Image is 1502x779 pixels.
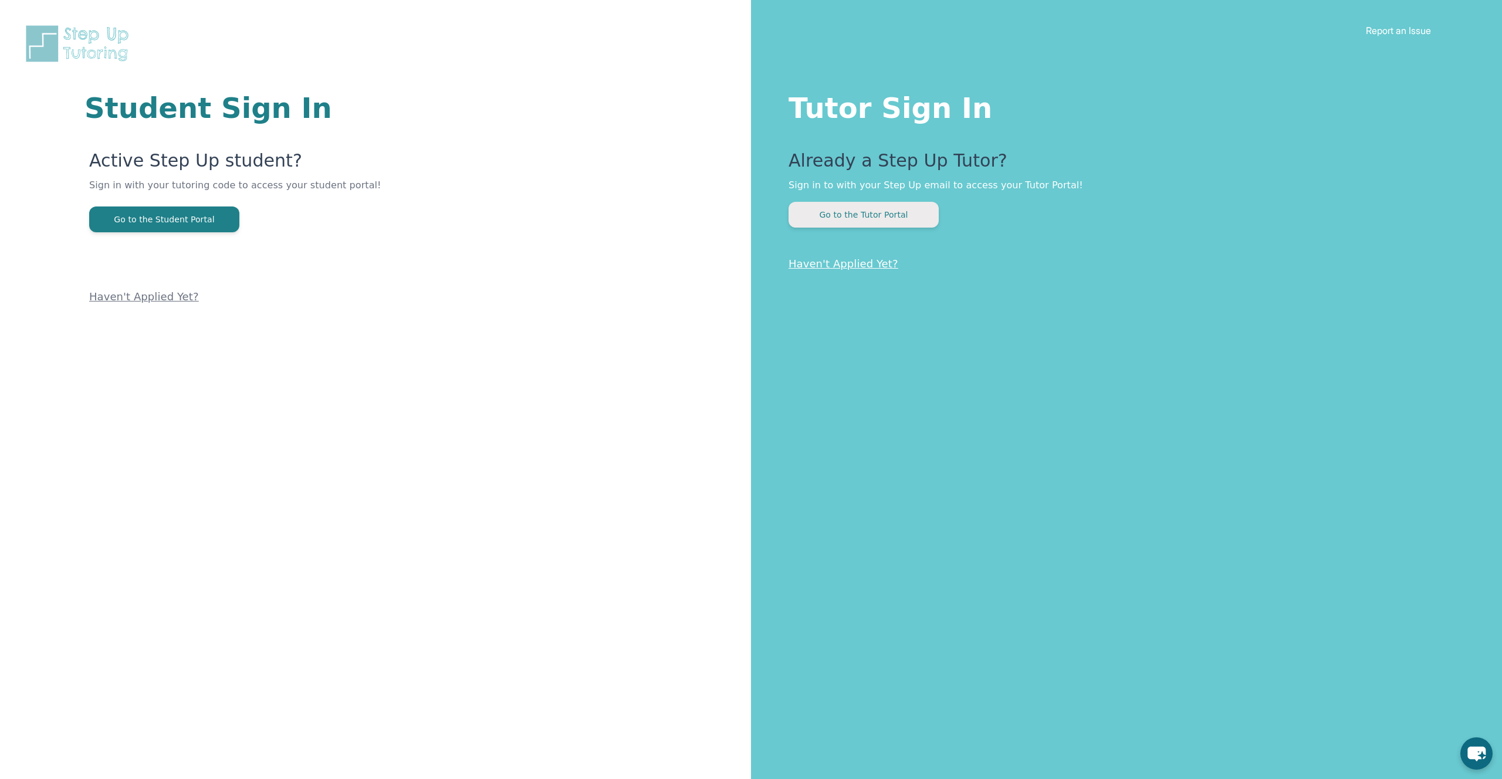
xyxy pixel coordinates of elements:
a: Haven't Applied Yet? [89,290,199,303]
p: Sign in to with your Step Up email to access your Tutor Portal! [789,178,1455,192]
a: Go to the Tutor Portal [789,209,939,220]
button: Go to the Student Portal [89,206,239,232]
p: Already a Step Up Tutor? [789,150,1455,178]
img: Step Up Tutoring horizontal logo [23,23,136,64]
button: chat-button [1460,737,1493,770]
h1: Student Sign In [84,94,610,122]
a: Report an Issue [1366,25,1431,36]
h1: Tutor Sign In [789,89,1455,122]
a: Go to the Student Portal [89,214,239,225]
p: Sign in with your tutoring code to access your student portal! [89,178,610,206]
button: Go to the Tutor Portal [789,202,939,228]
a: Haven't Applied Yet? [789,258,898,270]
p: Active Step Up student? [89,150,610,178]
